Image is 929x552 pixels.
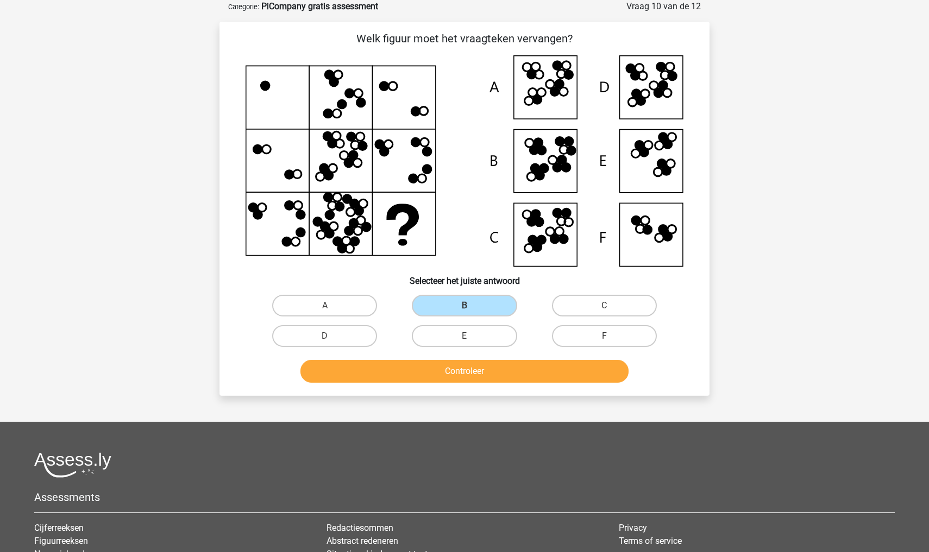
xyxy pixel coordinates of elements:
[34,452,111,478] img: Assessly logo
[272,295,377,316] label: A
[237,267,692,286] h6: Selecteer het juiste antwoord
[552,325,657,347] label: F
[327,523,393,533] a: Redactiesommen
[34,491,895,504] h5: Assessments
[34,523,84,533] a: Cijferreeksen
[552,295,657,316] label: C
[261,1,378,11] strong: PiCompany gratis assessment
[327,536,398,546] a: Abstract redeneren
[272,325,377,347] label: D
[228,3,259,11] small: Categorie:
[412,295,517,316] label: B
[237,30,692,47] p: Welk figuur moet het vraagteken vervangen?
[619,536,682,546] a: Terms of service
[619,523,647,533] a: Privacy
[34,536,88,546] a: Figuurreeksen
[300,360,629,383] button: Controleer
[412,325,517,347] label: E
